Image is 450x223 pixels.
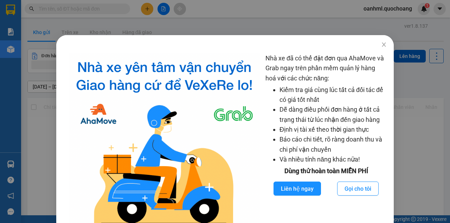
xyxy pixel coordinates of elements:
[281,184,314,193] span: Liên hệ ngay
[345,184,371,193] span: Gọi cho tôi
[374,35,394,55] button: Close
[337,182,379,196] button: Gọi cho tôi
[279,85,387,105] li: Kiểm tra giá cùng lúc tất cả đối tác để có giá tốt nhất
[279,125,387,135] li: Định vị tài xế theo thời gian thực
[274,182,321,196] button: Liên hệ ngay
[279,155,387,164] li: Và nhiều tính năng khác nữa!
[279,135,387,155] li: Báo cáo chi tiết, rõ ràng doanh thu và chi phí vận chuyển
[265,166,387,176] div: Dùng thử hoàn toàn MIỄN PHÍ
[381,42,387,47] span: close
[279,105,387,125] li: Dễ dàng điều phối đơn hàng ở tất cả trạng thái từ lúc nhận đến giao hàng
